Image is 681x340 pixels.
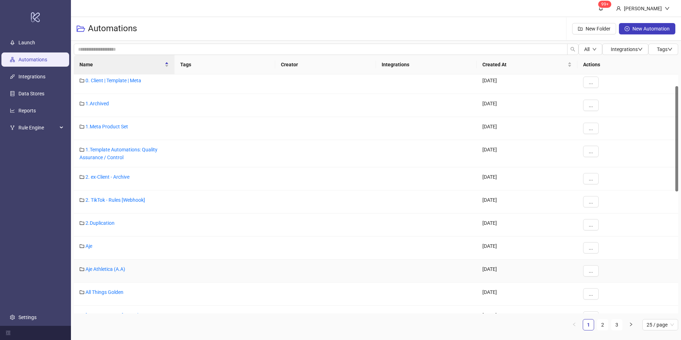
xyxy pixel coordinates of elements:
div: [DATE] [477,117,577,140]
span: New Automation [632,26,670,32]
span: left [572,322,576,327]
a: 2. TikTok - Rules [Webhook] [85,197,145,203]
a: Aje Athletica (A.A) [85,266,125,272]
li: Next Page [625,319,637,330]
span: folder [79,244,84,249]
span: bell [598,6,603,11]
span: plus-circle [625,26,630,31]
th: Integrations [376,55,477,74]
button: Tagsdown [648,44,678,55]
span: folder [79,101,84,106]
a: 1.Template Automations: Quality Assurance / Control [79,147,157,160]
th: Creator [275,55,376,74]
span: ... [589,245,593,251]
div: [PERSON_NAME] [621,5,665,12]
a: Settings [18,314,37,320]
span: 25 / page [647,319,674,330]
span: ... [589,102,593,108]
button: ... [583,123,599,134]
sup: 1774 [598,1,611,8]
span: ... [589,268,593,274]
span: menu-fold [6,330,11,335]
a: 3 [611,319,622,330]
span: down [638,47,643,52]
span: folder [79,290,84,295]
th: Actions [577,55,678,74]
th: Tags [175,55,275,74]
span: folder-add [578,26,583,31]
button: ... [583,77,599,88]
div: [DATE] [477,71,577,94]
span: fork [10,125,15,130]
span: Integrations [611,46,643,52]
div: Page Size [642,319,678,330]
a: Reports [18,108,36,113]
button: right [625,319,637,330]
a: [PERSON_NAME] | Dropbox [85,312,145,318]
a: Integrations [18,74,45,79]
span: right [629,322,633,327]
button: ... [583,100,599,111]
button: Integrationsdown [602,44,648,55]
button: ... [583,219,599,230]
span: user [616,6,621,11]
a: Launch [18,40,35,45]
li: Previous Page [569,319,580,330]
li: 2 [597,319,608,330]
button: New Automation [619,23,675,34]
button: ... [583,265,599,277]
div: [DATE] [477,190,577,213]
span: down [665,6,670,11]
div: [DATE] [477,167,577,190]
span: ... [589,199,593,205]
th: Name [74,55,175,74]
span: Tags [657,46,672,52]
a: 2. ex-Client - Archive [85,174,129,180]
span: folder [79,313,84,318]
span: Rule Engine [18,121,57,135]
span: ... [589,176,593,182]
span: folder [79,197,84,202]
button: Alldown [578,44,602,55]
div: [DATE] [477,283,577,306]
span: folder [79,124,84,129]
a: All Things Golden [85,289,123,295]
button: ... [583,196,599,207]
span: All [584,46,589,52]
button: ... [583,146,599,157]
span: ... [589,149,593,154]
h3: Automations [88,23,137,34]
div: [DATE] [477,213,577,236]
a: 1.Meta Product Set [85,124,128,129]
a: 1 [583,319,594,330]
button: New Folder [572,23,616,34]
span: Created At [482,61,566,68]
span: folder [79,174,84,179]
span: search [570,47,575,52]
span: folder [79,147,84,152]
a: 0. Client | Template | Meta [85,78,141,83]
span: folder [79,267,84,272]
span: folder-open [77,24,85,33]
div: [DATE] [477,306,577,329]
span: ... [589,291,593,297]
div: [DATE] [477,236,577,260]
div: [DATE] [477,140,577,167]
span: ... [589,222,593,228]
th: Created At [477,55,577,74]
a: Aje [85,243,92,249]
span: Name [79,61,163,68]
span: ... [589,79,593,85]
div: [DATE] [477,260,577,283]
span: ... [589,126,593,131]
span: down [668,47,672,52]
button: ... [583,288,599,300]
a: Data Stores [18,91,44,96]
button: ... [583,242,599,253]
span: down [592,47,597,51]
span: folder [79,78,84,83]
span: New Folder [586,26,610,32]
a: Automations [18,57,47,62]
